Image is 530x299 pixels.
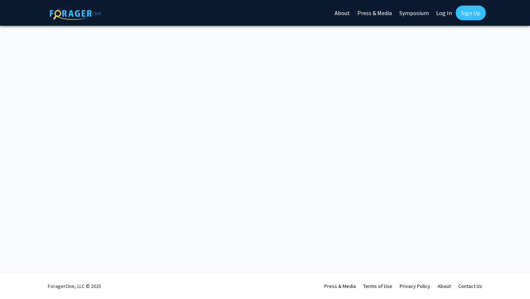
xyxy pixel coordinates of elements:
a: Sign Up [456,6,486,20]
a: Privacy Policy [400,283,430,289]
a: Contact Us [458,283,482,289]
img: ForagerOne Logo [50,7,101,20]
a: Terms of Use [363,283,392,289]
div: ForagerOne, LLC © 2025 [48,273,101,299]
a: About [438,283,451,289]
a: Press & Media [324,283,356,289]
